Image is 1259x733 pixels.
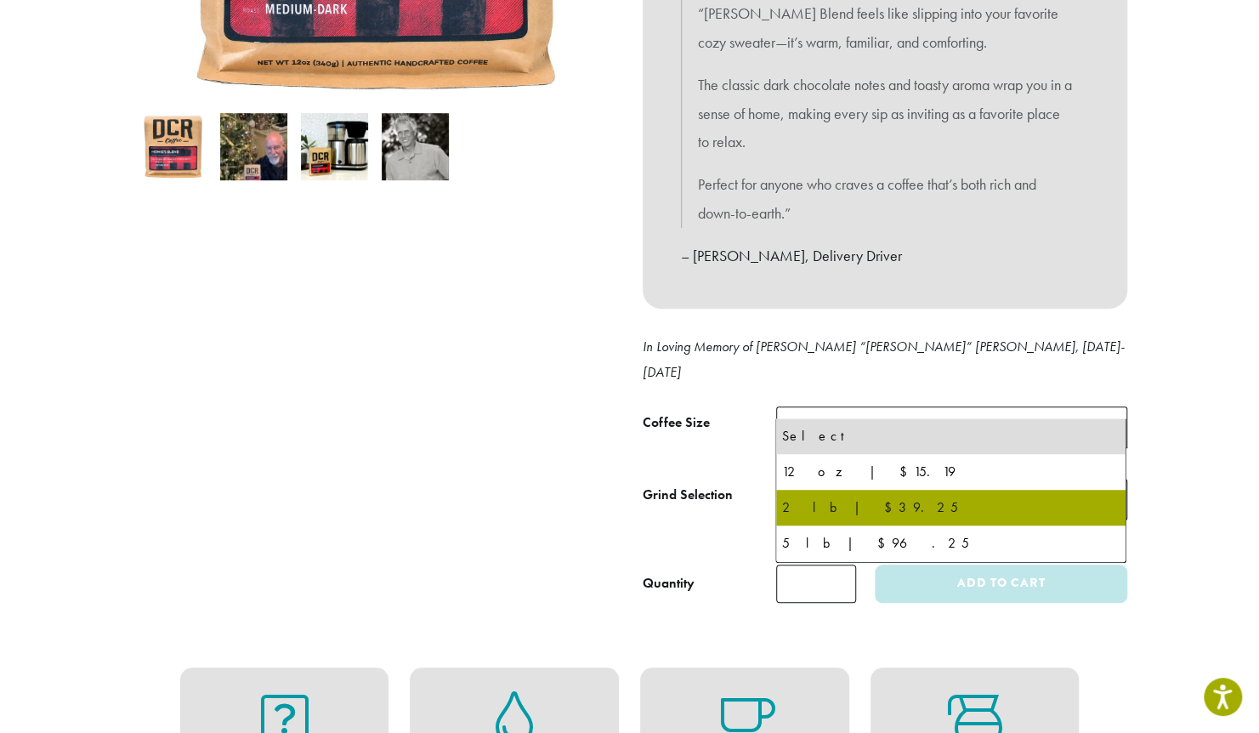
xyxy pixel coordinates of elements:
[784,411,844,444] span: Select
[698,71,1072,156] p: The classic dark chocolate notes and toasty aroma wrap you in a sense of home, making every sip a...
[875,565,1126,603] button: Add to cart
[643,483,776,508] label: Grind Selection
[681,241,1089,270] p: – [PERSON_NAME], Delivery Driver
[698,170,1072,228] p: Perfect for anyone who craves a coffee that’s both rich and down-to-earth.”
[776,565,856,603] input: Product quantity
[139,113,207,180] img: Howie's Blend
[382,113,449,180] img: Howie Heyer
[643,411,776,435] label: Coffee Size
[781,459,1120,485] div: 12 oz | $15.19
[781,531,1120,556] div: 5 lb | $96.25
[220,113,287,180] img: Howie's Blend - Image 2
[776,418,1126,454] li: Select
[301,113,368,180] img: Howie's Blend - Image 3
[781,495,1120,520] div: 2 lb | $39.25
[643,338,1125,381] em: In Loving Memory of [PERSON_NAME] “[PERSON_NAME]” [PERSON_NAME], [DATE]-[DATE]
[776,406,1127,448] span: Select
[643,573,695,594] div: Quantity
